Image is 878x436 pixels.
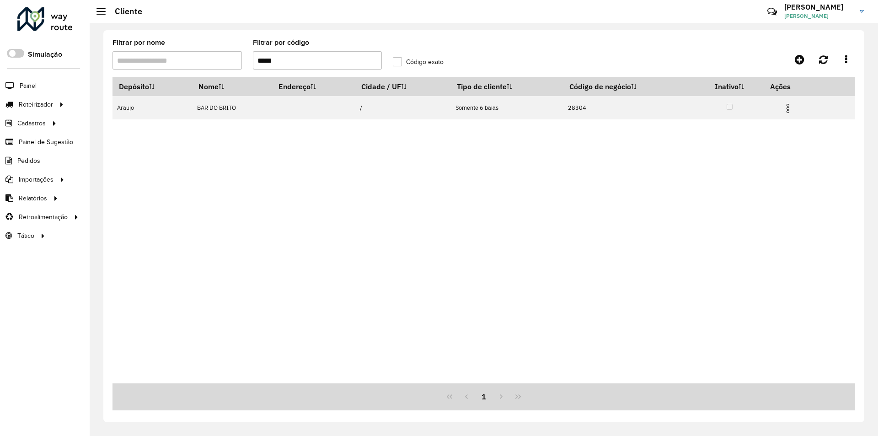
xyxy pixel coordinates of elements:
[28,49,62,60] label: Simulação
[20,81,37,91] span: Painel
[764,77,819,96] th: Ações
[106,6,142,16] h2: Cliente
[355,96,451,119] td: /
[17,231,34,241] span: Tático
[19,194,47,203] span: Relatórios
[784,3,853,11] h3: [PERSON_NAME]
[784,12,853,20] span: [PERSON_NAME]
[19,175,54,184] span: Importações
[253,37,309,48] label: Filtrar por código
[563,77,695,96] th: Código de negócio
[192,96,272,119] td: BAR DO BRITO
[17,156,40,166] span: Pedidos
[192,77,272,96] th: Nome
[563,96,695,119] td: 28304
[112,37,165,48] label: Filtrar por nome
[695,77,764,96] th: Inativo
[19,212,68,222] span: Retroalimentação
[355,77,451,96] th: Cidade / UF
[393,57,444,67] label: Código exato
[451,96,563,119] td: Somente 6 baias
[17,118,46,128] span: Cadastros
[19,100,53,109] span: Roteirizador
[112,77,192,96] th: Depósito
[451,77,563,96] th: Tipo de cliente
[112,96,192,119] td: Araujo
[475,388,493,405] button: 1
[273,77,355,96] th: Endereço
[762,2,782,22] a: Contato Rápido
[19,137,73,147] span: Painel de Sugestão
